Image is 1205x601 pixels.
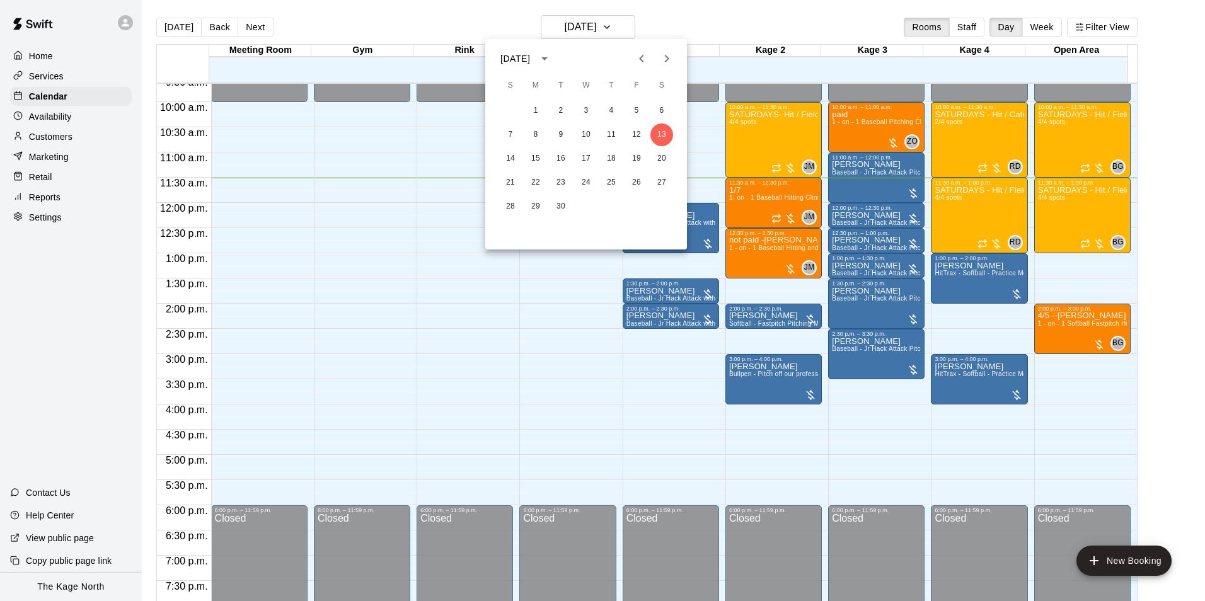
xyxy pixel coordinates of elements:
button: 2 [550,100,572,122]
button: 19 [625,147,648,170]
button: 16 [550,147,572,170]
button: 3 [575,100,597,122]
button: 25 [600,171,623,194]
button: 30 [550,195,572,218]
button: 15 [524,147,547,170]
button: 11 [600,123,623,146]
button: 20 [650,147,673,170]
button: 4 [600,100,623,122]
div: [DATE] [500,52,530,66]
span: Friday [625,73,648,98]
button: Next month [654,46,679,71]
button: 21 [499,171,522,194]
button: 24 [575,171,597,194]
button: 10 [575,123,597,146]
button: 6 [650,100,673,122]
span: Thursday [600,73,623,98]
button: Previous month [629,46,654,71]
button: 22 [524,171,547,194]
button: 9 [550,123,572,146]
button: 26 [625,171,648,194]
button: 14 [499,147,522,170]
button: calendar view is open, switch to year view [534,48,555,69]
button: 13 [650,123,673,146]
button: 18 [600,147,623,170]
button: 17 [575,147,597,170]
button: 29 [524,195,547,218]
button: 5 [625,100,648,122]
button: 27 [650,171,673,194]
span: Monday [524,73,547,98]
button: 12 [625,123,648,146]
button: 1 [524,100,547,122]
button: 8 [524,123,547,146]
button: 7 [499,123,522,146]
span: Wednesday [575,73,597,98]
span: Tuesday [550,73,572,98]
button: 28 [499,195,522,218]
span: Sunday [499,73,522,98]
button: 23 [550,171,572,194]
span: Saturday [650,73,673,98]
